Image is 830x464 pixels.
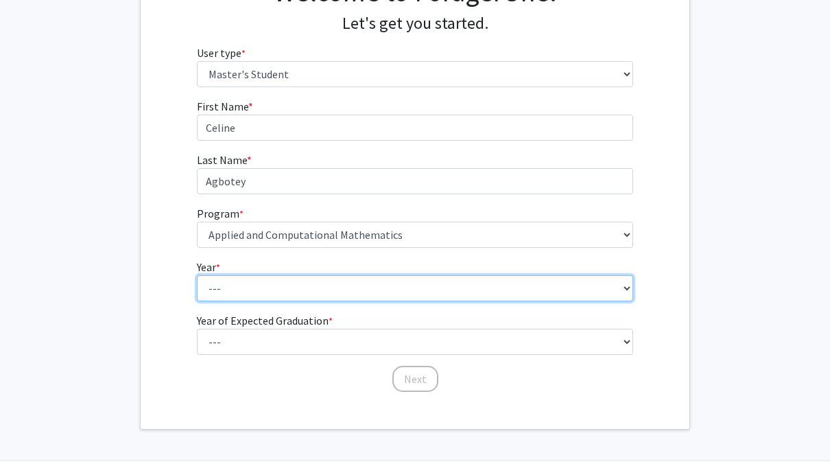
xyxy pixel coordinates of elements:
label: Year of Expected Graduation [197,312,333,329]
button: Next [392,366,438,392]
label: User type [197,45,246,61]
label: Program [197,205,244,222]
iframe: Chat [10,402,58,454]
span: Last Name [197,153,247,167]
h4: Let's get you started. [197,14,634,34]
span: First Name [197,100,248,113]
label: Year [197,259,220,275]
